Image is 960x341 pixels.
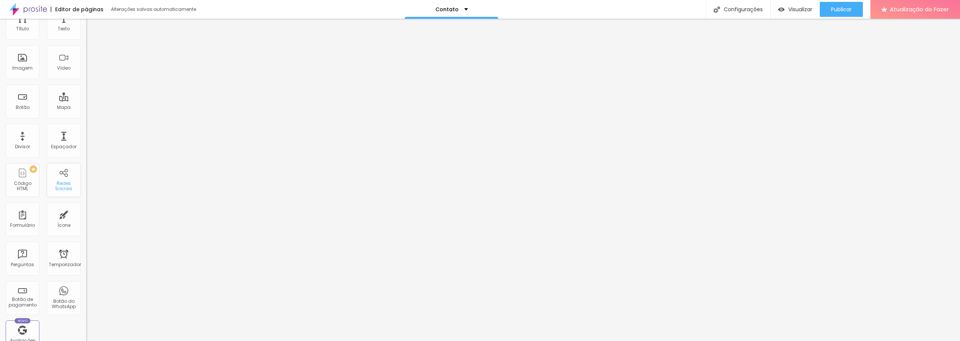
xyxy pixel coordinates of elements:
[49,261,81,268] font: Temporizador
[778,6,784,13] img: view-1.svg
[18,319,28,323] font: Novo
[58,25,70,32] font: Texto
[890,5,949,13] font: Atualização do Fazer
[55,6,103,13] font: Editor de páginas
[11,261,34,268] font: Perguntas
[831,6,852,13] font: Publicar
[52,298,76,310] font: Botão do WhatsApp
[771,2,820,17] button: Visualizar
[435,6,459,13] font: Contato
[820,2,863,17] button: Publicar
[714,6,720,13] img: Ícone
[57,65,70,71] font: Vídeo
[111,6,196,12] font: Alterações salvas automaticamente
[57,222,70,228] font: Ícone
[14,180,31,192] font: Código HTML
[10,222,35,228] font: Formulário
[16,104,30,110] font: Botão
[55,180,72,192] font: Redes Sociais
[9,296,37,308] font: Botão de pagamento
[12,65,33,71] font: Imagem
[86,19,960,341] iframe: Editor
[16,25,29,32] font: Título
[788,6,812,13] font: Visualizar
[51,143,76,150] font: Espaçador
[57,104,70,110] font: Mapa
[724,6,763,13] font: Configurações
[15,143,30,150] font: Divisor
